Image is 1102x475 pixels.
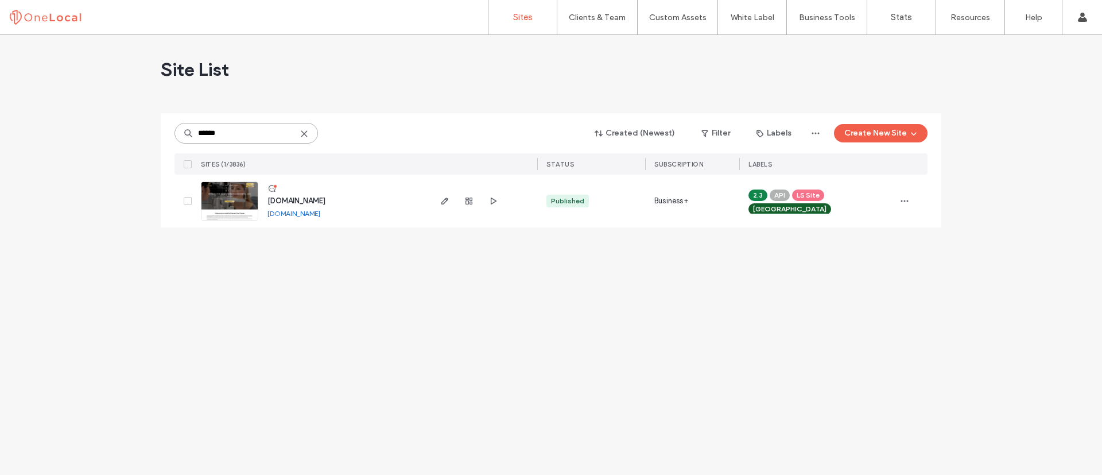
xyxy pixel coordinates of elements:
[267,209,320,218] a: [DOMAIN_NAME]
[748,160,772,168] span: LABELS
[654,160,703,168] span: SUBSCRIPTION
[551,196,584,206] div: Published
[799,13,855,22] label: Business Tools
[1025,13,1042,22] label: Help
[25,8,56,18] span: Ayuda
[569,13,626,22] label: Clients & Team
[753,204,826,214] span: [GEOGRAPHIC_DATA]
[546,160,574,168] span: STATUS
[731,13,774,22] label: White Label
[950,13,990,22] label: Resources
[746,124,802,142] button: Labels
[753,190,763,200] span: 2.3
[513,12,533,22] label: Sites
[654,195,688,207] span: Business+
[891,12,912,22] label: Stats
[834,124,928,142] button: Create New Site
[161,58,229,81] span: Site List
[649,13,707,22] label: Custom Assets
[774,190,785,200] span: API
[690,124,742,142] button: Filter
[267,196,325,205] a: [DOMAIN_NAME]
[201,160,246,168] span: SITES (1/3836)
[585,124,685,142] button: Created (Newest)
[797,190,820,200] span: LS Site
